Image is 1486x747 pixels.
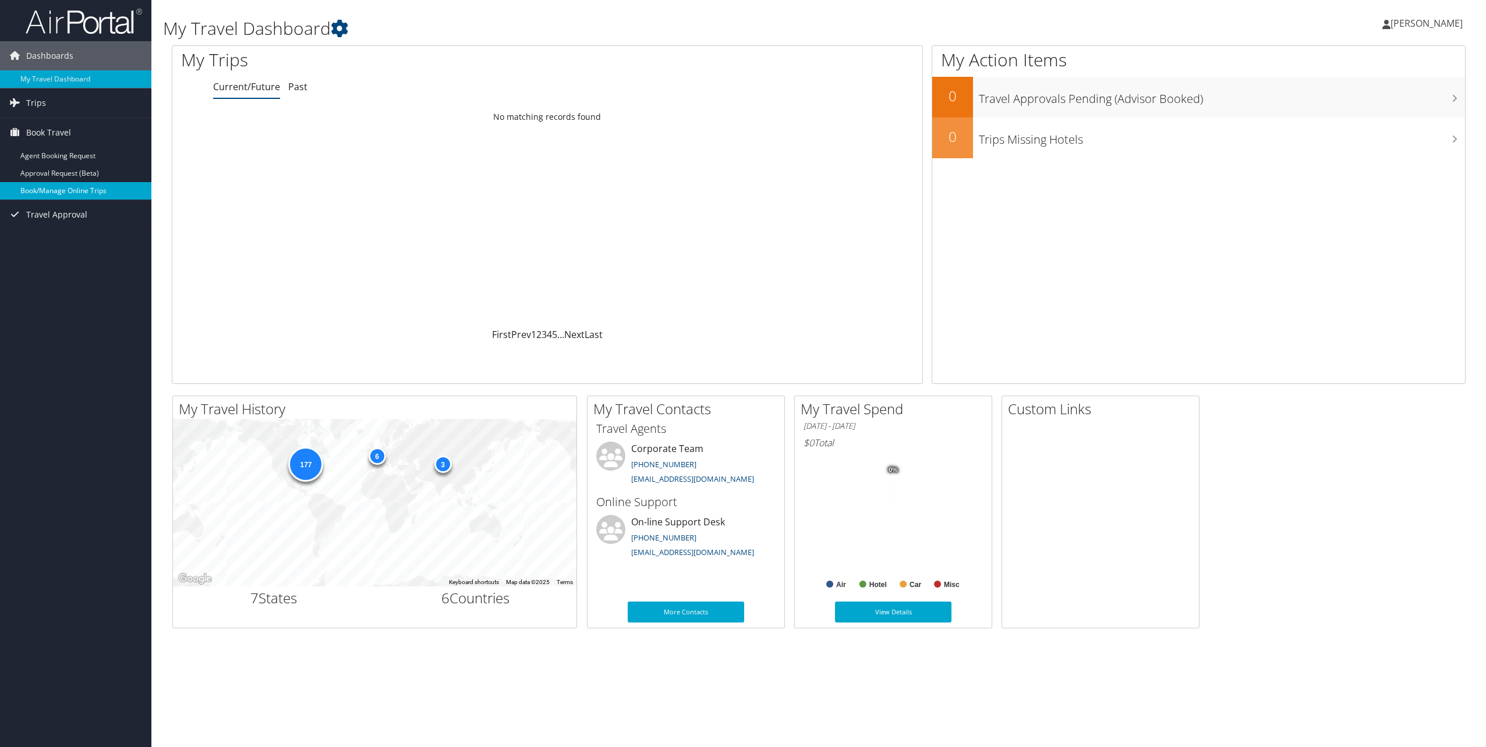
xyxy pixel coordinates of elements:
span: Trips [26,88,46,118]
h2: My Travel History [179,399,576,419]
a: 4 [547,328,552,341]
h6: [DATE] - [DATE] [804,421,983,432]
li: On-line Support Desk [590,515,781,563]
span: [PERSON_NAME] [1391,17,1463,30]
div: 6 [368,447,385,465]
a: [PHONE_NUMBER] [631,532,696,543]
a: Terms (opens in new tab) [557,579,573,585]
h2: My Travel Spend [801,399,992,419]
a: [EMAIL_ADDRESS][DOMAIN_NAME] [631,547,754,557]
span: Travel Approval [26,200,87,229]
img: Google [176,571,214,586]
span: $0 [804,436,814,449]
h2: States [182,588,366,608]
a: 3 [542,328,547,341]
a: [PERSON_NAME] [1382,6,1474,41]
h6: Total [804,436,983,449]
text: Air [836,581,846,589]
text: Misc [944,581,960,589]
td: No matching records found [172,106,922,127]
h3: Travel Approvals Pending (Advisor Booked) [979,85,1465,107]
h1: My Trips [181,48,601,72]
div: 177 [288,446,323,481]
h1: My Action Items [932,48,1465,72]
span: 6 [441,588,450,607]
span: 7 [250,588,259,607]
a: View Details [835,602,951,622]
a: 2 [536,328,542,341]
a: [PHONE_NUMBER] [631,459,696,469]
a: 0Trips Missing Hotels [932,118,1465,158]
img: airportal-logo.png [26,8,142,35]
a: Prev [511,328,531,341]
a: Current/Future [213,80,280,93]
h3: Trips Missing Hotels [979,126,1465,148]
button: Keyboard shortcuts [449,578,499,586]
a: 5 [552,328,557,341]
h2: Custom Links [1008,399,1199,419]
text: Car [910,581,921,589]
a: Open this area in Google Maps (opens a new window) [176,571,214,586]
h2: 0 [932,86,973,106]
div: 3 [434,456,451,473]
h1: My Travel Dashboard [163,16,1037,41]
span: Map data ©2025 [506,579,550,585]
tspan: 0% [889,467,898,474]
span: … [557,328,564,341]
a: First [492,328,511,341]
text: Hotel [869,581,887,589]
a: Next [564,328,585,341]
li: Corporate Team [590,442,781,489]
a: More Contacts [628,602,744,622]
a: Last [585,328,603,341]
h2: My Travel Contacts [593,399,784,419]
h3: Online Support [596,494,776,510]
span: Book Travel [26,118,71,147]
h2: Countries [384,588,568,608]
a: 0Travel Approvals Pending (Advisor Booked) [932,77,1465,118]
a: [EMAIL_ADDRESS][DOMAIN_NAME] [631,474,754,484]
a: Past [288,80,307,93]
h2: 0 [932,127,973,147]
h3: Travel Agents [596,421,776,437]
span: Dashboards [26,41,73,70]
a: 1 [531,328,536,341]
